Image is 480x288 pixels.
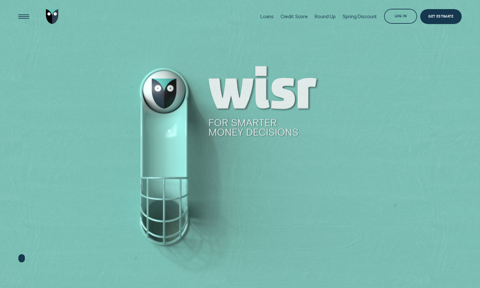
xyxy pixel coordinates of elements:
a: Get Estimate [420,9,462,24]
div: Spring Discount [343,14,377,20]
button: Log in [384,9,417,24]
button: Open Menu [16,9,31,24]
div: Loans [260,14,273,20]
div: Credit Score [281,14,308,20]
div: Round Up [315,14,336,20]
img: Wisr [46,9,58,24]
